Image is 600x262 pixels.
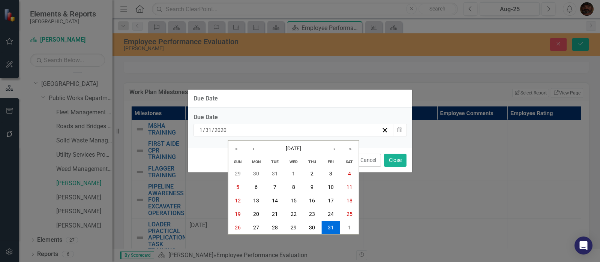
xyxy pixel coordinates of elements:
button: ‹ [245,141,261,157]
input: dd [205,126,212,134]
button: February 1, 2020 [340,221,359,234]
abbr: January 3, 2020 [329,171,332,177]
abbr: January 17, 2020 [328,198,334,204]
button: January 22, 2020 [284,207,303,221]
abbr: January 26, 2020 [235,225,241,231]
span: / [203,127,205,133]
abbr: January 1, 2020 [292,171,295,177]
abbr: January 31, 2020 [328,225,334,231]
abbr: December 29, 2019 [235,171,241,177]
abbr: December 31, 2019 [272,171,278,177]
button: « [228,141,245,157]
abbr: January 25, 2020 [346,211,352,217]
abbr: January 11, 2020 [346,184,352,190]
abbr: January 30, 2020 [309,225,315,231]
button: January 7, 2020 [265,180,284,194]
button: January 26, 2020 [228,221,247,234]
abbr: January 2, 2020 [310,171,313,177]
abbr: January 6, 2020 [255,184,258,190]
abbr: January 19, 2020 [235,211,241,217]
button: Cancel [355,154,381,167]
button: › [326,141,342,157]
button: January 6, 2020 [247,180,265,194]
abbr: Tuesday [271,159,279,164]
abbr: Thursday [308,159,316,164]
button: January 16, 2020 [303,194,321,207]
abbr: January 12, 2020 [235,198,241,204]
button: January 1, 2020 [284,167,303,180]
abbr: January 21, 2020 [272,211,278,217]
abbr: January 15, 2020 [291,198,297,204]
abbr: January 4, 2020 [348,171,351,177]
button: December 29, 2019 [228,167,247,180]
span: [DATE] [286,145,301,151]
abbr: January 7, 2020 [273,184,276,190]
button: » [342,141,359,157]
abbr: January 9, 2020 [310,184,313,190]
input: mm [199,126,203,134]
abbr: January 24, 2020 [328,211,334,217]
button: January 27, 2020 [247,221,265,234]
button: January 30, 2020 [303,221,321,234]
abbr: Wednesday [289,159,298,164]
abbr: January 8, 2020 [292,184,295,190]
button: December 31, 2019 [265,167,284,180]
button: January 31, 2020 [321,221,340,234]
abbr: January 13, 2020 [253,198,259,204]
button: January 11, 2020 [340,180,359,194]
abbr: January 18, 2020 [346,198,352,204]
span: / [212,127,214,133]
abbr: January 20, 2020 [253,211,259,217]
input: yyyy [214,126,227,134]
abbr: Sunday [234,159,241,164]
button: January 15, 2020 [284,194,303,207]
button: January 12, 2020 [228,194,247,207]
button: January 5, 2020 [228,180,247,194]
abbr: January 28, 2020 [272,225,278,231]
button: [DATE] [261,141,326,157]
button: January 3, 2020 [321,167,340,180]
button: January 21, 2020 [265,207,284,221]
button: January 8, 2020 [284,180,303,194]
button: January 25, 2020 [340,207,359,221]
button: January 9, 2020 [303,180,321,194]
abbr: January 23, 2020 [309,211,315,217]
button: December 30, 2019 [247,167,265,180]
abbr: Saturday [346,159,353,164]
button: January 19, 2020 [228,207,247,221]
div: Due Date [193,113,406,122]
button: January 29, 2020 [284,221,303,234]
abbr: January 10, 2020 [328,184,334,190]
div: Due Date [193,95,218,102]
button: January 14, 2020 [265,194,284,207]
div: Open Intercom Messenger [574,237,592,255]
button: January 10, 2020 [321,180,340,194]
button: January 2, 2020 [303,167,321,180]
button: January 4, 2020 [340,167,359,180]
abbr: Friday [328,159,334,164]
button: January 18, 2020 [340,194,359,207]
abbr: December 30, 2019 [253,171,259,177]
abbr: Monday [252,159,261,164]
abbr: January 22, 2020 [291,211,297,217]
button: January 13, 2020 [247,194,265,207]
abbr: January 5, 2020 [236,184,239,190]
abbr: January 14, 2020 [272,198,278,204]
abbr: January 29, 2020 [291,225,297,231]
abbr: January 27, 2020 [253,225,259,231]
button: January 24, 2020 [321,207,340,221]
button: Close [384,154,406,167]
abbr: January 16, 2020 [309,198,315,204]
button: January 23, 2020 [303,207,321,221]
button: January 17, 2020 [321,194,340,207]
abbr: February 1, 2020 [348,225,351,231]
button: January 28, 2020 [265,221,284,234]
button: January 20, 2020 [247,207,265,221]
